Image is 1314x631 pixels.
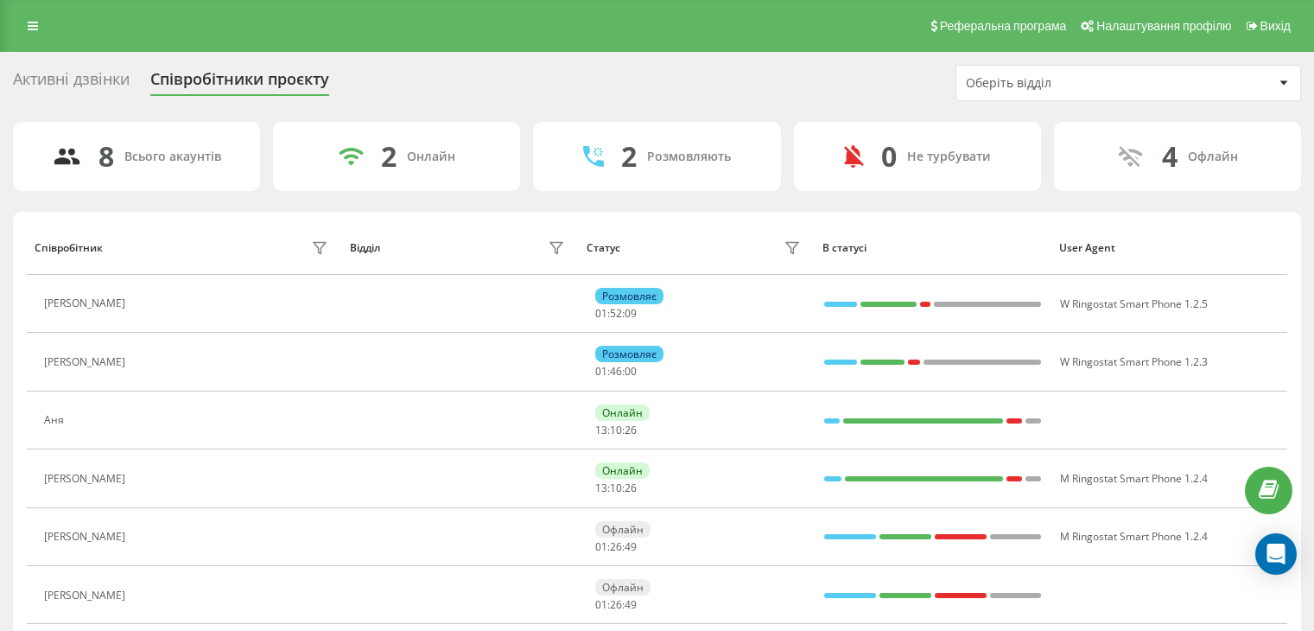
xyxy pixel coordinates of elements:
[1260,19,1291,33] span: Вихід
[44,297,130,309] div: [PERSON_NAME]
[44,473,130,485] div: [PERSON_NAME]
[595,308,637,320] div: : :
[44,590,130,602] div: [PERSON_NAME]
[625,597,637,612] span: 49
[595,481,607,495] span: 13
[595,346,663,362] div: Розмовляє
[595,405,650,421] div: Онлайн
[407,150,455,164] div: Онлайн
[610,481,622,495] span: 10
[625,481,637,495] span: 26
[621,140,637,173] div: 2
[587,242,620,254] div: Статус
[595,539,607,554] span: 01
[625,423,637,437] span: 26
[595,579,651,596] div: Офлайн
[381,140,397,173] div: 2
[610,364,622,379] span: 46
[625,539,637,554] span: 49
[44,356,130,368] div: [PERSON_NAME]
[610,539,622,554] span: 26
[44,414,68,426] div: Аня
[13,70,130,97] div: Активні дзвінки
[595,364,607,379] span: 01
[595,462,650,479] div: Онлайн
[822,242,1043,254] div: В статусі
[595,424,637,437] div: : :
[595,599,637,611] div: : :
[610,306,622,321] span: 52
[1096,19,1231,33] span: Налаштування профілю
[1255,533,1297,575] div: Open Intercom Messenger
[1060,354,1208,369] span: W Ringostat Smart Phone 1.2.3
[610,597,622,612] span: 26
[610,423,622,437] span: 10
[595,521,651,538] div: Офлайн
[1188,150,1238,164] div: Офлайн
[625,364,637,379] span: 00
[625,306,637,321] span: 09
[907,150,991,164] div: Не турбувати
[1162,140,1178,173] div: 4
[966,76,1172,91] div: Оберіть відділ
[595,366,637,378] div: : :
[595,541,637,553] div: : :
[647,150,731,164] div: Розмовляють
[1060,471,1208,486] span: M Ringostat Smart Phone 1.2.4
[124,150,221,164] div: Всього акаунтів
[595,482,637,494] div: : :
[35,242,103,254] div: Співробітник
[1060,529,1208,544] span: M Ringostat Smart Phone 1.2.4
[940,19,1067,33] span: Реферальна програма
[350,242,380,254] div: Відділ
[150,70,329,97] div: Співробітники проєкту
[98,140,114,173] div: 8
[595,597,607,612] span: 01
[595,306,607,321] span: 01
[1059,242,1279,254] div: User Agent
[595,288,663,304] div: Розмовляє
[881,140,897,173] div: 0
[44,531,130,543] div: [PERSON_NAME]
[595,423,607,437] span: 13
[1060,296,1208,311] span: W Ringostat Smart Phone 1.2.5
